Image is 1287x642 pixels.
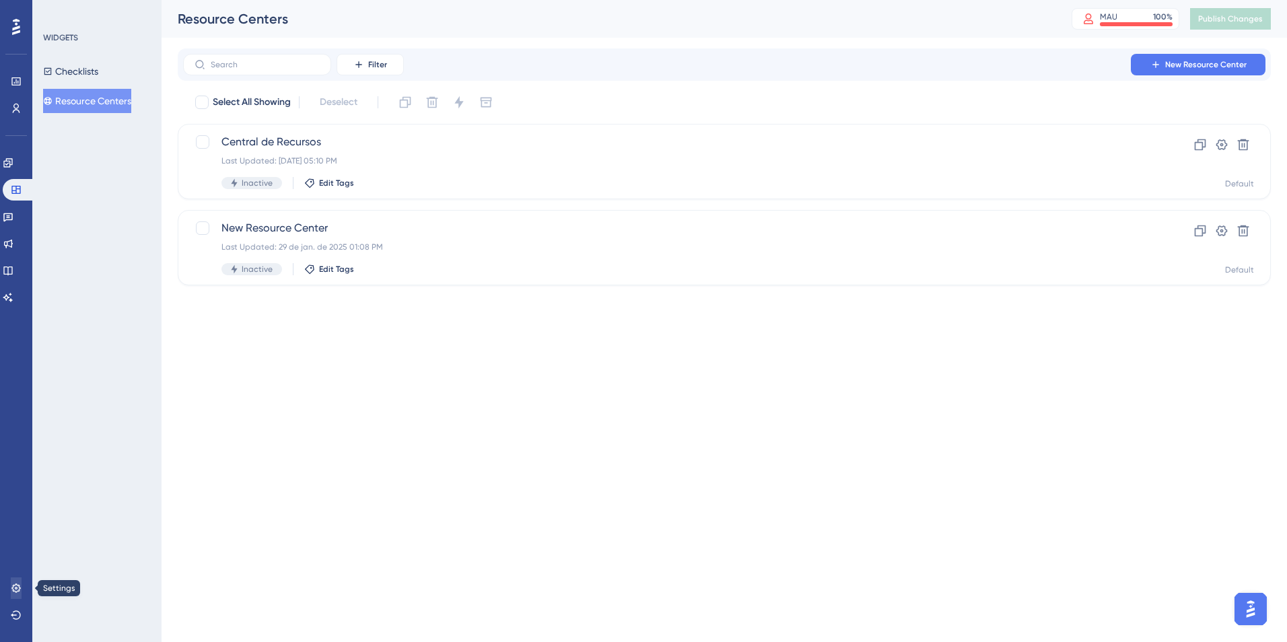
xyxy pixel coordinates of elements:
div: Resource Centers [178,9,1038,28]
span: Edit Tags [319,178,354,188]
span: Central de Recursos [221,134,1119,150]
div: Last Updated: [DATE] 05:10 PM [221,155,1119,166]
div: WIDGETS [43,32,78,43]
button: New Resource Center [1131,54,1265,75]
input: Search [211,60,320,69]
button: Filter [337,54,404,75]
button: Edit Tags [304,178,354,188]
span: Deselect [320,94,357,110]
div: Last Updated: 29 de jan. de 2025 01:08 PM [221,242,1119,252]
span: Edit Tags [319,264,354,275]
button: Resource Centers [43,89,131,113]
button: Publish Changes [1190,8,1271,30]
button: Deselect [308,90,370,114]
span: New Resource Center [221,220,1119,236]
span: Inactive [242,264,273,275]
span: Inactive [242,178,273,188]
span: Publish Changes [1198,13,1263,24]
button: Edit Tags [304,264,354,275]
div: Default [1225,178,1254,189]
div: MAU [1100,11,1117,22]
span: New Resource Center [1165,59,1247,70]
span: Filter [368,59,387,70]
button: Checklists [43,59,98,83]
iframe: UserGuiding AI Assistant Launcher [1230,589,1271,629]
span: Select All Showing [213,94,291,110]
div: 100 % [1153,11,1173,22]
div: Default [1225,264,1254,275]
